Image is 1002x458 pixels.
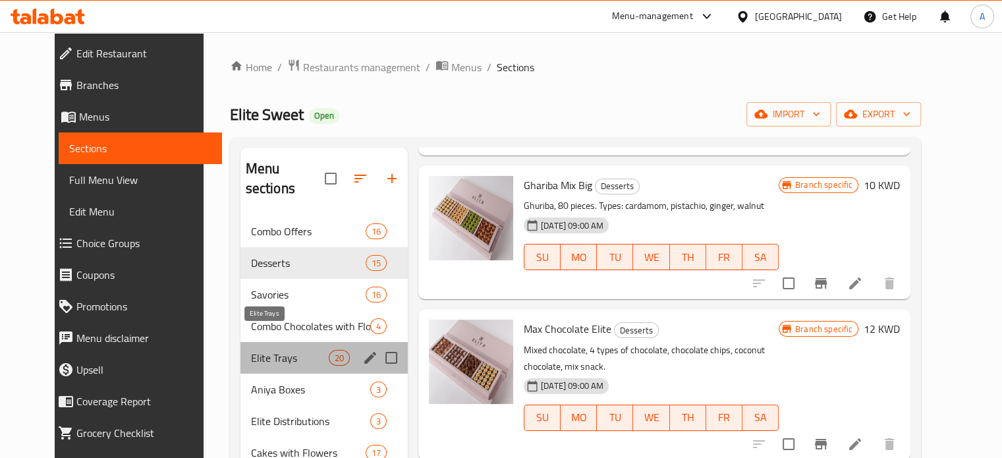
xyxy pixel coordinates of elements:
span: Open [309,110,339,121]
span: WE [638,248,664,267]
span: [DATE] 09:00 AM [536,219,609,232]
div: items [370,382,387,397]
button: WE [633,405,669,431]
div: items [370,413,387,429]
span: [DATE] 09:00 AM [536,380,609,392]
span: Promotions [76,299,211,314]
span: Branch specific [790,323,858,335]
a: Promotions [47,291,222,322]
nav: breadcrumb [230,59,922,76]
span: Elite Trays [251,350,329,366]
span: Select all sections [317,165,345,192]
img: Ghariba Mix Big [429,176,513,260]
span: export [847,106,910,123]
button: FR [706,405,742,431]
span: Sections [69,140,211,156]
div: Aniya Boxes3 [240,374,408,405]
span: Full Menu View [69,172,211,188]
span: SU [530,408,555,427]
a: Home [230,59,272,75]
span: 3 [371,415,386,428]
a: Menu disclaimer [47,322,222,354]
img: Max Chocolate Elite [429,320,513,404]
li: / [487,59,491,75]
button: Branch-specific-item [805,268,837,299]
a: Coverage Report [47,386,222,417]
div: Savories16 [240,279,408,310]
span: Savories [251,287,366,302]
p: Ghuriba, 80 pieces. Types: cardamom, pistachio, ginger, walnut [524,198,779,214]
span: Grocery Checklist [76,425,211,441]
span: MO [566,248,592,267]
button: TH [670,405,706,431]
div: items [329,350,350,366]
span: Elite Distributions [251,413,370,429]
span: Sort sections [345,163,376,194]
span: Desserts [251,255,366,271]
span: TH [675,248,701,267]
button: SU [524,405,561,431]
span: import [757,106,820,123]
a: Menus [435,59,482,76]
a: Edit menu item [847,436,863,452]
span: Max Chocolate Elite [524,319,611,339]
span: Desserts [615,323,658,338]
h6: 10 KWD [864,176,900,194]
div: items [370,318,387,334]
button: export [836,102,921,127]
span: Ghariba Mix Big [524,175,592,195]
button: MO [561,405,597,431]
button: import [746,102,831,127]
span: Branches [76,77,211,93]
h6: 12 KWD [864,320,900,338]
a: Coupons [47,259,222,291]
span: Branch specific [790,179,858,191]
span: WE [638,408,664,427]
span: MO [566,408,592,427]
button: delete [874,268,905,299]
button: Add section [376,163,408,194]
span: 16 [366,289,386,301]
span: Coupons [76,267,211,283]
button: SU [524,244,561,270]
a: Edit Menu [59,196,222,227]
div: Combo Offers16 [240,215,408,247]
span: Restaurants management [303,59,420,75]
button: TH [670,244,706,270]
button: TU [597,244,633,270]
span: Select to update [775,270,802,297]
a: Edit Restaurant [47,38,222,69]
li: / [277,59,282,75]
a: Upsell [47,354,222,386]
div: Combo Chocolates with Flowers4 [240,310,408,342]
span: Desserts [596,179,639,194]
div: Menu-management [612,9,693,24]
span: Coverage Report [76,393,211,409]
span: Sections [497,59,534,75]
span: TH [675,408,701,427]
span: SA [748,248,773,267]
div: Open [309,108,339,124]
div: items [366,223,387,239]
div: Desserts [614,322,659,338]
span: FR [711,408,737,427]
span: Combo Chocolates with Flowers [251,318,370,334]
div: Combo Offers [251,223,366,239]
h2: Menu sections [246,159,325,198]
button: TU [597,405,633,431]
div: items [366,287,387,302]
a: Menus [47,101,222,132]
span: Edit Restaurant [76,45,211,61]
button: SA [742,405,779,431]
span: Menus [79,109,211,125]
span: 4 [371,320,386,333]
span: TU [602,408,628,427]
a: Branches [47,69,222,101]
a: Edit menu item [847,275,863,291]
span: Aniya Boxes [251,382,370,397]
button: MO [561,244,597,270]
a: Choice Groups [47,227,222,259]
